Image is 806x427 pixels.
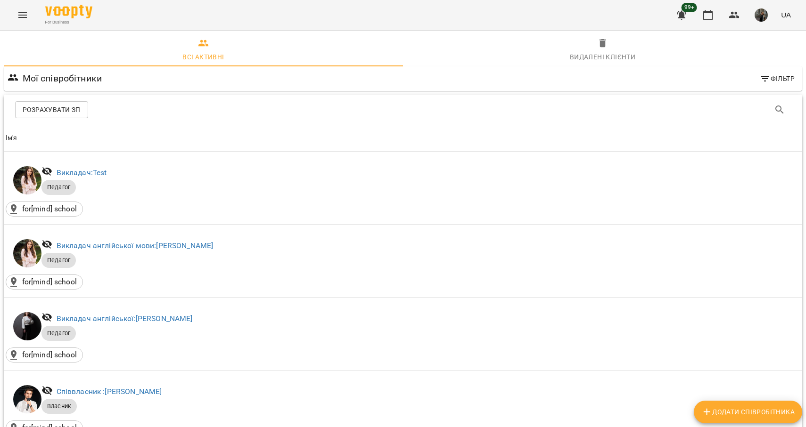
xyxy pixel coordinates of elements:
span: Педагог [41,183,76,192]
span: Педагог [41,256,76,265]
span: UA [781,10,791,20]
a: Викладач англійської:[PERSON_NAME] [57,314,193,323]
span: For Business [45,19,92,25]
img: Аліна Сілко [13,239,41,267]
span: Педагог [41,329,76,338]
span: 99+ [682,3,697,12]
button: Розрахувати ЗП [15,101,88,118]
a: Викладач:Test [57,168,107,177]
span: Фільтр [759,73,795,84]
button: Фільтр [756,70,798,87]
span: Ім'я [6,132,800,144]
span: Розрахувати ЗП [23,104,81,115]
span: Додати співробітника [701,406,795,418]
img: Анастасія Ніколаєвських [13,312,41,340]
div: Ім'я [6,132,17,144]
p: for[mind] school [22,203,77,215]
div: Видалені клієнти [570,51,635,63]
div: for[mind] school() [6,274,83,290]
div: Всі активні [182,51,224,63]
img: Voopty Logo [45,5,92,18]
button: UA [777,6,795,24]
p: for[mind] school [22,349,77,361]
button: Додати співробітника [694,401,802,423]
h6: Мої співробітники [23,71,102,86]
div: Sort [6,132,17,144]
a: Викладач англійської мови:[PERSON_NAME] [57,241,214,250]
img: Test [13,166,41,194]
div: Table Toolbar [4,95,802,125]
span: Власник [41,402,77,411]
a: Співвласник :[PERSON_NAME] [57,387,162,396]
div: for[mind] school() [6,201,83,217]
button: Search [768,98,791,121]
div: for[mind] school() [6,347,83,363]
p: for[mind] school [22,276,77,288]
button: Menu [11,4,34,26]
img: Андрій Федотов [13,385,41,413]
img: 331913643cd58b990721623a0d187df0.png [755,8,768,22]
